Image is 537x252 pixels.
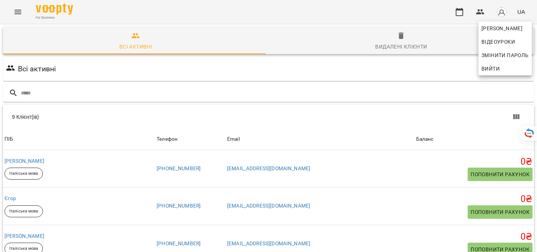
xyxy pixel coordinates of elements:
[478,49,532,62] a: Змінити пароль
[481,51,529,60] span: Змінити пароль
[481,64,500,73] span: Вийти
[478,22,532,35] a: [PERSON_NAME]
[481,37,515,46] span: Відеоуроки
[478,62,532,75] button: Вийти
[478,35,518,49] a: Відеоуроки
[481,24,529,33] span: [PERSON_NAME]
